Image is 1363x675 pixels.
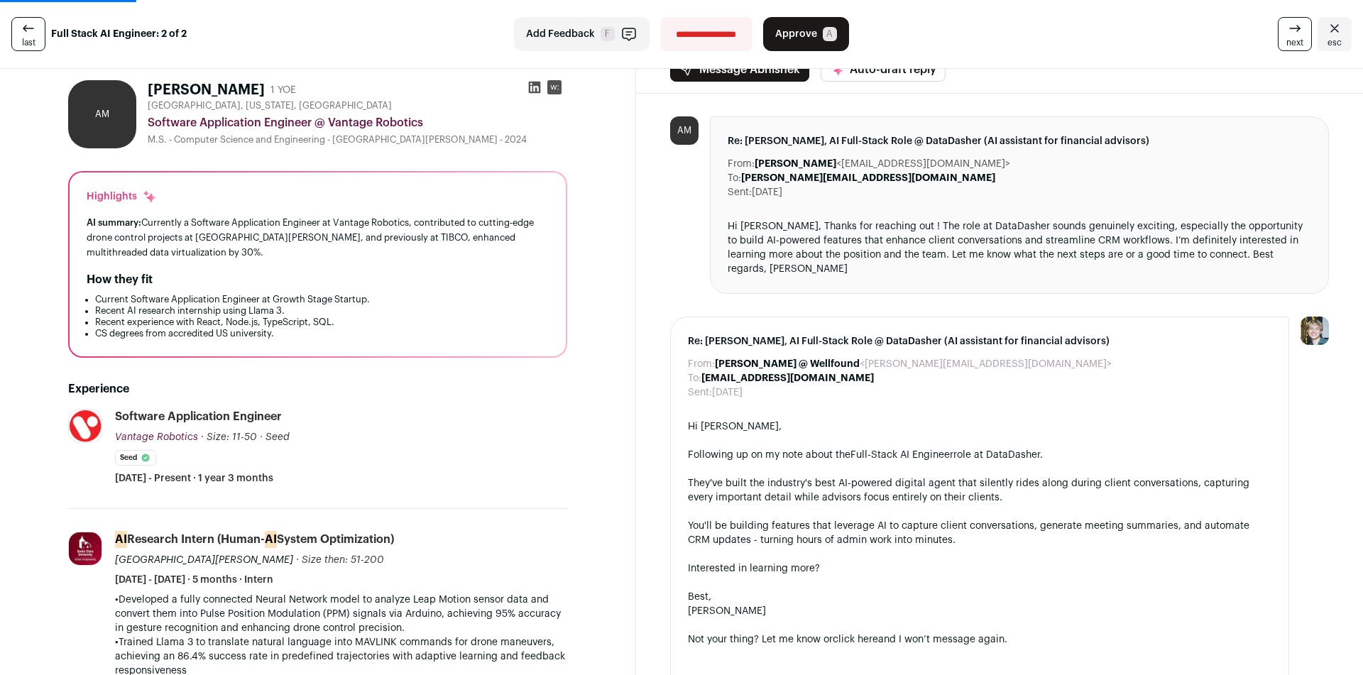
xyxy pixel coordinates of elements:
div: Software Application Engineer @ Vantage Robotics [148,114,567,131]
mark: AI [265,531,277,548]
div: You'll be building features that leverage AI to capture client conversations, generate meeting su... [688,519,1271,547]
span: [GEOGRAPHIC_DATA][PERSON_NAME] [115,555,293,565]
div: Currently a Software Application Engineer at Vantage Robotics, contributed to cutting-edge drone ... [87,215,549,260]
dt: From: [728,157,755,171]
h2: How they fit [87,271,153,288]
dt: From: [688,357,715,371]
li: Current Software Application Engineer at Growth Stage Startup. [95,294,549,305]
a: click here [833,635,878,644]
div: Interested in learning more? [688,561,1271,576]
button: Message Abhishek [670,57,809,82]
span: Add Feedback [526,27,595,41]
span: last [22,37,35,48]
div: Software Application Engineer [115,409,282,424]
b: [EMAIL_ADDRESS][DOMAIN_NAME] [701,373,874,383]
div: Research Intern (Human- System Optimization) [115,532,394,547]
dt: Sent: [688,385,712,400]
span: esc [1328,37,1342,48]
li: Recent AI research internship using Llama 3. [95,305,549,317]
div: Highlights [87,190,157,204]
button: Auto-draft reply [821,57,946,82]
span: [DATE] - Present · 1 year 3 months [115,471,273,485]
a: last [11,17,45,51]
button: Add Feedback F [514,17,650,51]
div: [PERSON_NAME] [688,604,1271,618]
div: Not your thing? Let me know or and I won’t message again. [688,632,1271,647]
img: cdf97c1e6d68a98405b864540c33e9ddfb97749c3eec58e2022b849847633ffc.jpg [69,410,102,442]
li: CS degrees from accredited US university. [95,328,549,339]
a: next [1278,17,1312,51]
span: Seed [266,432,290,442]
p: •Developed a fully connected Neural Network model to analyze Leap Motion sensor data and convert ... [115,593,567,635]
span: · Size then: 51-200 [296,555,384,565]
div: AM [68,80,136,148]
div: AM [670,116,699,145]
button: Approve A [763,17,849,51]
li: Recent experience with React, Node.js, TypeScript, SQL. [95,317,549,328]
span: next [1286,37,1303,48]
div: They've built the industry's best AI-powered digital agent that silently rides along during clien... [688,476,1271,505]
li: Seed [115,450,156,466]
span: [GEOGRAPHIC_DATA], [US_STATE], [GEOGRAPHIC_DATA] [148,100,392,111]
div: M.S. - Computer Science and Engineering - [GEOGRAPHIC_DATA][PERSON_NAME] - 2024 [148,134,567,146]
span: · [260,430,263,444]
dt: To: [688,371,701,385]
div: Hi [PERSON_NAME], Thanks for reaching out ! The role at DataDasher sounds genuinely exciting, esp... [728,219,1311,276]
span: Re: [PERSON_NAME], AI Full-Stack Role @ DataDasher (AI assistant for financial advisors) [728,134,1311,148]
b: [PERSON_NAME] [755,159,836,169]
dd: <[PERSON_NAME][EMAIL_ADDRESS][DOMAIN_NAME]> [715,357,1112,371]
span: F [601,27,615,41]
h1: [PERSON_NAME] [148,80,265,100]
div: Best, [688,590,1271,604]
span: Vantage Robotics [115,432,198,442]
dt: Sent: [728,185,752,199]
dt: To: [728,171,741,185]
h2: Experience [68,380,567,397]
dd: <[EMAIL_ADDRESS][DOMAIN_NAME]> [755,157,1010,171]
span: · Size: 11-50 [201,432,257,442]
b: [PERSON_NAME][EMAIL_ADDRESS][DOMAIN_NAME] [741,173,995,183]
span: [DATE] - [DATE] · 5 months · Intern [115,573,273,587]
span: Approve [775,27,817,41]
img: 6494470-medium_jpg [1301,317,1329,345]
b: [PERSON_NAME] @ Wellfound [715,359,860,369]
a: Full-Stack AI Engineer [850,450,953,460]
span: AI summary: [87,218,141,227]
div: Hi [PERSON_NAME], [688,419,1271,434]
dd: [DATE] [752,185,782,199]
strong: Full Stack AI Engineer: 2 of 2 [51,27,187,41]
span: Re: [PERSON_NAME], AI Full-Stack Role @ DataDasher (AI assistant for financial advisors) [688,334,1271,349]
dd: [DATE] [712,385,743,400]
div: Following up on my note about the role at DataDasher. [688,448,1271,462]
span: A [823,27,837,41]
a: Close [1318,17,1352,51]
div: 1 YOE [270,83,296,97]
mark: AI [115,531,127,548]
img: 0ca5166c5e5a4800b0eaf97118210d408504c03eda0e9a0a9aa4514fe896d252.jpg [69,532,102,565]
